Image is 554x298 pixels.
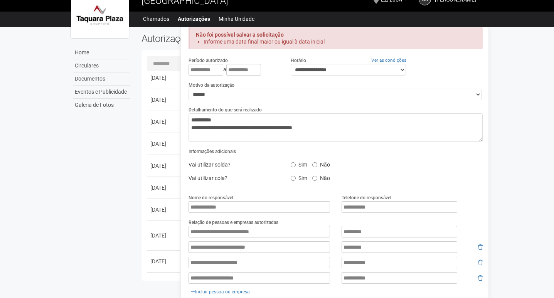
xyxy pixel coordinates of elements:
div: a [189,64,279,76]
i: Remover [478,275,483,281]
div: [DATE] [150,74,179,82]
label: Relação de pessoas e empresas autorizadas [189,219,278,226]
a: Galeria de Fotos [73,99,130,111]
strong: Não foi possível salvar a solicitação [196,32,284,38]
a: Chamados [143,13,169,24]
input: Não [312,176,317,181]
input: Não [312,162,317,167]
label: Sim [291,172,307,182]
div: [DATE] [150,162,179,170]
div: [DATE] [150,258,179,265]
label: Informações adicionais [189,148,236,155]
a: Incluir pessoa ou empresa [189,288,252,296]
div: [DATE] [150,140,179,148]
i: Remover [478,244,483,250]
label: Telefone do responsável [342,194,391,201]
input: Sim [291,176,296,181]
a: Autorizações [178,13,210,24]
label: Não [312,159,330,168]
input: Sim [291,162,296,167]
i: Remover [478,260,483,265]
li: Informe uma data final maior ou igual à data inicial [204,38,469,45]
div: Vai utilizar solda? [183,159,285,170]
a: Circulares [73,59,130,72]
label: Nome do responsável [189,194,233,201]
div: [DATE] [150,96,179,104]
a: Minha Unidade [219,13,254,24]
label: Horário [291,57,306,64]
div: [DATE] [150,232,179,239]
label: Detalhamento do que será realizado [189,106,262,113]
h2: Autorizações [141,33,306,44]
a: Eventos e Publicidade [73,86,130,99]
div: [DATE] [150,184,179,192]
label: Período autorizado [189,57,228,64]
a: Home [73,46,130,59]
div: [DATE] [150,118,179,126]
div: Vai utilizar cola? [183,172,285,184]
label: Motivo da autorização [189,82,234,89]
a: Ver as condições [371,57,406,63]
label: Sim [291,159,307,168]
a: Documentos [73,72,130,86]
label: Não [312,172,330,182]
div: [DATE] [150,206,179,214]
